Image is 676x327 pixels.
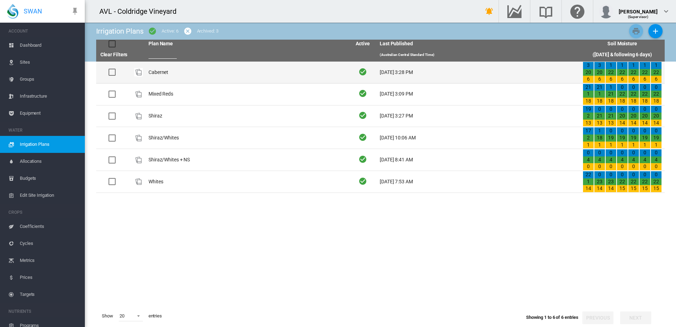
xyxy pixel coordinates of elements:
div: 1 [606,84,616,91]
div: 0 [628,149,639,156]
img: product-image-placeholder.png [134,134,143,142]
div: 1 [583,91,594,98]
div: 20 [617,113,628,120]
td: 17 2 1 1 18 1 0 19 1 0 19 1 0 19 1 0 19 1 0 19 1 [580,127,665,149]
div: 6 [617,76,628,83]
div: Archived: 3 [197,28,218,34]
th: Last Published [377,40,580,48]
div: 0 [606,163,616,170]
div: 21 [594,113,605,120]
div: 19 [617,134,628,142]
div: 4 [640,156,650,163]
span: Showing 1 to 6 of 6 entries [526,315,578,320]
span: NUTRIENTS [8,306,79,317]
md-icon: Go to the Data Hub [506,7,523,16]
div: 14 [617,120,628,127]
div: 21 [583,84,594,91]
div: 6 [651,76,662,83]
td: [DATE] 3:28 PM [377,62,580,83]
span: Sites [20,54,79,71]
td: [DATE] 3:27 PM [377,105,580,127]
div: 23 [606,178,616,185]
div: 4 [594,156,605,163]
div: 22 [628,91,639,98]
div: 1 [628,142,639,149]
div: 1 [583,142,594,149]
img: SWAN-Landscape-Logo-Colour-drop.png [7,4,18,19]
td: Shiraz/Whites + NS [146,149,349,171]
td: Cabernet [146,62,349,83]
img: product-image-placeholder.png [134,156,143,164]
div: 0 [617,84,628,91]
td: 19 2 13 0 21 13 0 21 13 0 20 14 0 20 14 0 20 14 0 20 14 [580,105,665,127]
div: 19 [606,134,616,142]
a: Clear Filters [100,52,128,57]
button: Next [620,311,651,324]
div: 0 [640,171,650,178]
md-icon: Search the knowledge base [537,7,554,16]
div: 6 [594,76,605,83]
span: Allocations [20,153,79,170]
div: 1 [583,178,594,185]
div: 22 [617,69,628,76]
div: 22 [628,178,639,185]
div: Active: 6 [162,28,178,34]
img: product-image-placeholder.png [134,177,143,186]
div: 20 [594,69,605,76]
div: 0 [606,149,616,156]
img: profile.jpg [599,4,613,18]
td: 21 1 18 21 1 18 1 21 18 0 22 18 0 22 18 0 22 18 0 22 18 [580,84,665,105]
div: 0 [583,163,594,170]
span: Dashboard [20,37,79,54]
div: 20 [583,69,594,76]
div: AVL - Coldridge Vineyard [99,6,183,16]
div: 14 [651,120,662,127]
div: 2 [583,134,594,142]
img: product-image-placeholder.png [134,68,143,76]
div: 0 [617,171,628,178]
div: 19 [640,134,650,142]
th: Soil Moisture [580,40,665,48]
div: 6 [583,76,594,83]
span: SWAN [24,7,42,16]
div: 18 [583,98,594,105]
span: Budgets [20,170,79,187]
div: 21 [606,113,616,120]
div: Plan Id: 32644 [134,68,143,76]
div: 21 [594,84,605,91]
div: Plan Id: 32640 [134,177,143,186]
div: 17 [583,127,594,134]
div: 22 [651,91,662,98]
div: 18 [606,98,616,105]
div: 4 [651,156,662,163]
md-icon: Click here for help [569,7,586,16]
md-icon: icon-chevron-down [662,7,670,16]
div: 19 [628,134,639,142]
span: Coefficients [20,218,79,235]
div: Plan Id: 32643 [134,134,143,142]
div: 1 [640,62,650,69]
div: 0 [606,106,616,113]
div: 0 [651,163,662,170]
span: Infrastructure [20,88,79,105]
span: Show [99,310,116,322]
div: 0 [651,84,662,91]
div: 1 [617,62,628,69]
td: 22 1 14 0 23 14 0 23 14 0 22 15 0 22 15 0 22 15 0 22 15 [580,171,665,193]
span: CROPS [8,207,79,218]
div: 4 [628,156,639,163]
div: 0 [594,171,605,178]
th: ([DATE] & following 6 days) [580,48,665,62]
div: 0 [606,127,616,134]
div: 1 [640,142,650,149]
div: 20 [628,113,639,120]
div: 22 [651,178,662,185]
div: 0 [640,149,650,156]
div: 0 [594,163,605,170]
div: 22 [583,171,594,178]
div: 1 [594,91,605,98]
td: Shiraz [146,105,349,127]
div: 19 [583,106,594,113]
td: Whites [146,171,349,193]
div: 19 [651,134,662,142]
